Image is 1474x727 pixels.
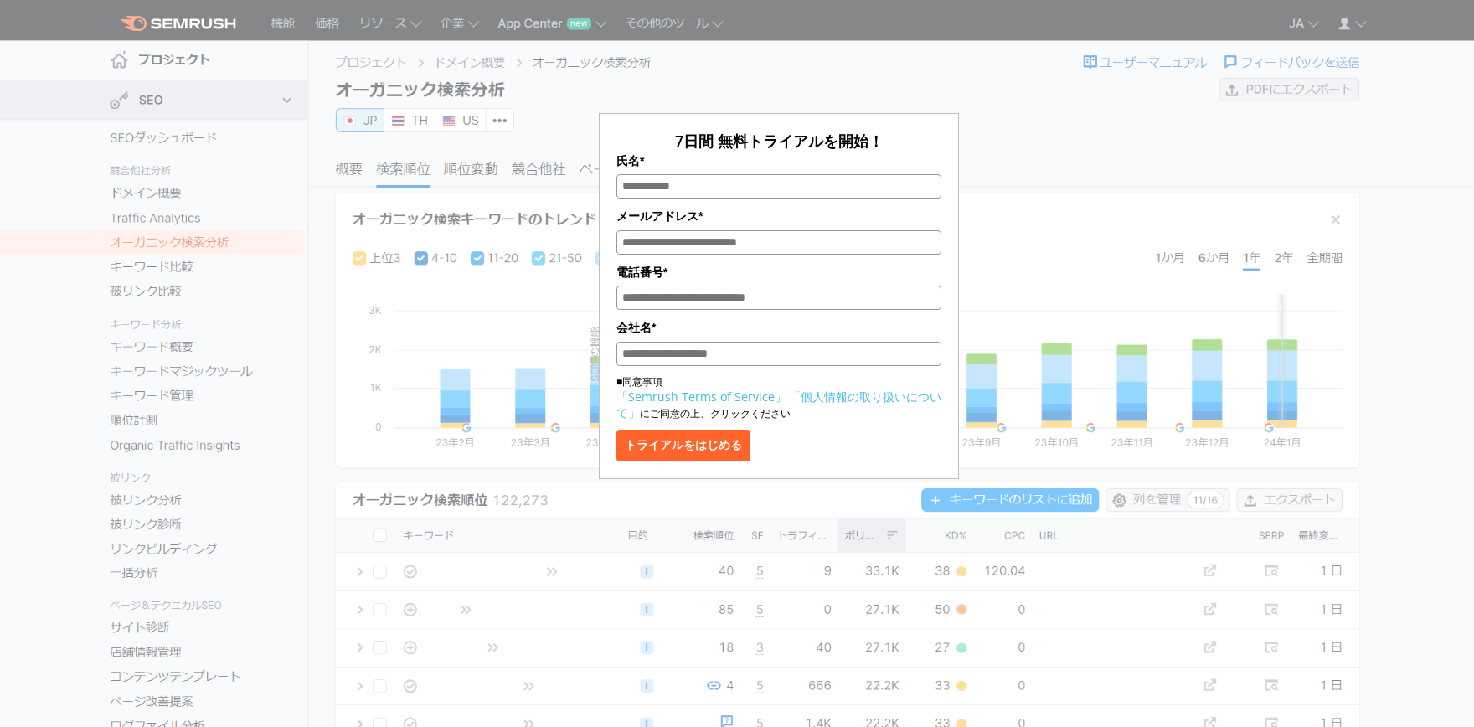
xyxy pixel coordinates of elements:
button: トライアルをはじめる [616,430,750,461]
p: ■同意事項 にご同意の上、クリックください [616,374,941,421]
a: 「個人情報の取り扱いについて」 [616,389,941,420]
a: 「Semrush Terms of Service」 [616,389,786,405]
label: メールアドレス* [616,207,941,225]
span: 7日間 無料トライアルを開始！ [675,131,884,151]
label: 電話番号* [616,263,941,281]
